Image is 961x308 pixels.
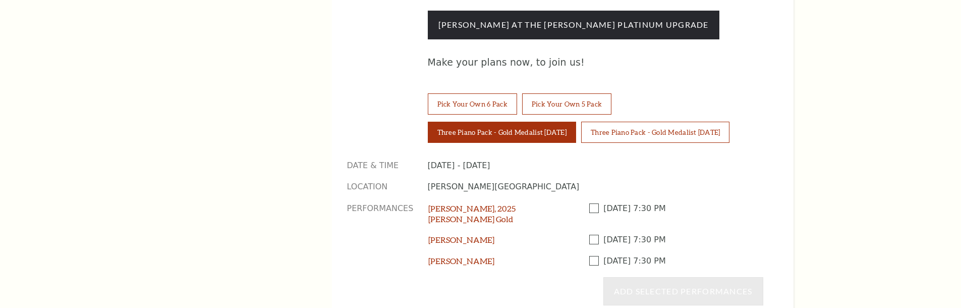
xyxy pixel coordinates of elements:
[581,122,729,143] button: Three Piano Pack - Gold Medalist [DATE]
[589,203,763,234] div: [DATE] 7:30 PM
[347,160,413,171] p: Date & Time
[589,255,763,277] div: [DATE] 7:30 PM
[347,203,414,277] p: Performances
[347,181,413,192] p: Location
[428,122,576,143] button: Three Piano Pack - Gold Medalist [DATE]
[428,256,494,266] a: [PERSON_NAME]
[428,181,763,192] p: [PERSON_NAME][GEOGRAPHIC_DATA]
[428,55,756,71] p: Make your plans now, to join us!
[438,20,709,29] a: [PERSON_NAME] At The [PERSON_NAME] Platinum Upgrade
[522,93,611,115] button: Pick Your Own 5 Pack
[428,160,763,171] p: [DATE] - [DATE]
[428,203,516,224] a: [PERSON_NAME], 2025 [PERSON_NAME] Gold
[589,234,763,255] div: [DATE] 7:30 PM
[428,235,494,244] a: [PERSON_NAME]
[428,93,517,115] button: Pick Your Own 6 Pack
